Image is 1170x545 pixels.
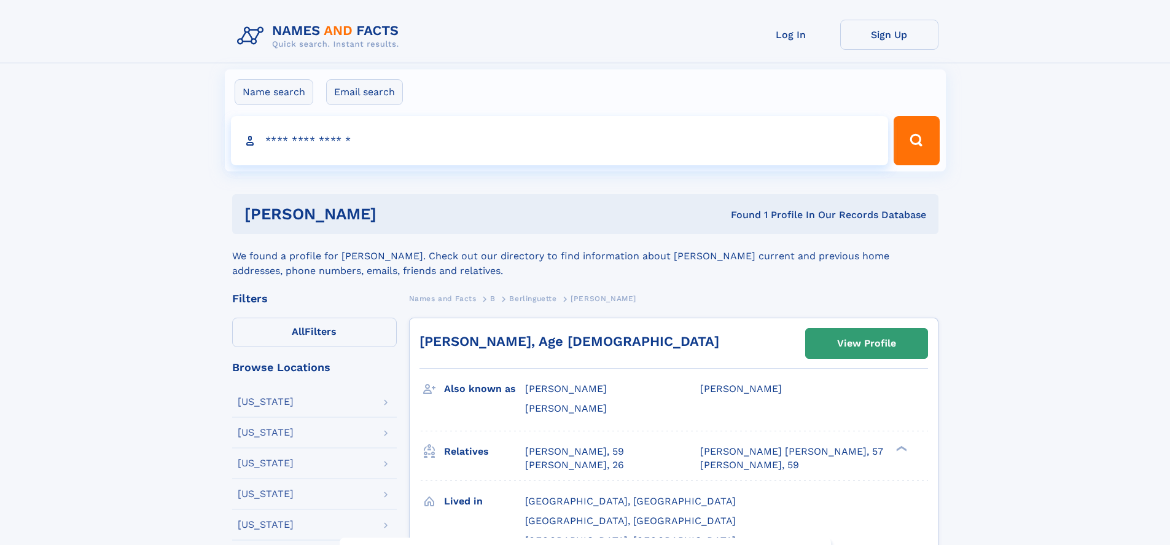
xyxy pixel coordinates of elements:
[244,206,554,222] h1: [PERSON_NAME]
[525,445,624,458] a: [PERSON_NAME], 59
[525,495,736,507] span: [GEOGRAPHIC_DATA], [GEOGRAPHIC_DATA]
[292,326,305,337] span: All
[409,291,477,306] a: Names and Facts
[235,79,313,105] label: Name search
[490,291,496,306] a: B
[525,383,607,394] span: [PERSON_NAME]
[525,458,624,472] a: [PERSON_NAME], 26
[742,20,840,50] a: Log In
[238,489,294,499] div: [US_STATE]
[553,208,926,222] div: Found 1 Profile In Our Records Database
[894,116,939,165] button: Search Button
[238,397,294,407] div: [US_STATE]
[232,362,397,373] div: Browse Locations
[509,294,556,303] span: Berlinguette
[700,458,799,472] a: [PERSON_NAME], 59
[232,293,397,304] div: Filters
[231,116,889,165] input: search input
[490,294,496,303] span: B
[238,458,294,468] div: [US_STATE]
[232,234,938,278] div: We found a profile for [PERSON_NAME]. Check out our directory to find information about [PERSON_N...
[509,291,556,306] a: Berlinguette
[238,520,294,530] div: [US_STATE]
[806,329,927,358] a: View Profile
[893,444,908,452] div: ❯
[525,515,736,527] span: [GEOGRAPHIC_DATA], [GEOGRAPHIC_DATA]
[700,445,883,458] a: [PERSON_NAME] [PERSON_NAME], 57
[571,294,636,303] span: [PERSON_NAME]
[419,334,719,349] a: [PERSON_NAME], Age [DEMOGRAPHIC_DATA]
[840,20,938,50] a: Sign Up
[444,378,525,399] h3: Also known as
[232,318,397,347] label: Filters
[444,441,525,462] h3: Relatives
[700,383,782,394] span: [PERSON_NAME]
[238,428,294,437] div: [US_STATE]
[232,20,409,53] img: Logo Names and Facts
[326,79,403,105] label: Email search
[837,329,896,358] div: View Profile
[525,402,607,414] span: [PERSON_NAME]
[444,491,525,512] h3: Lived in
